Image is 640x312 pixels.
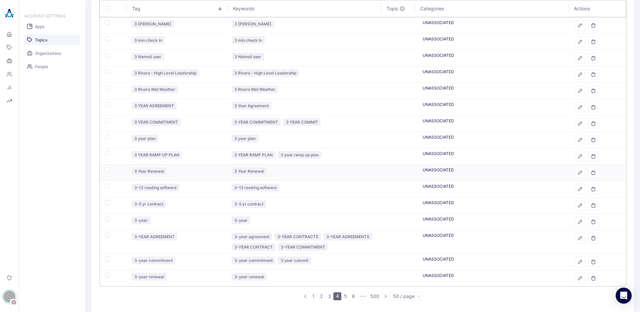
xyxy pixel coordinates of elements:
span: UNASSOCIATED [423,69,454,74]
div: 3 min check in [132,36,165,44]
li: Next 5 Pages [357,292,368,300]
div: 3-12 reading software [232,184,279,191]
a: 5 [342,293,349,300]
span: left [303,294,307,298]
div: 3 Rivers Wet Weather [232,86,278,93]
span: topic badge [132,216,150,224]
span: topic badge [232,273,267,281]
div: 3 YEAR AGREEMENT [132,102,177,110]
span: topic badge [132,86,178,93]
span: UNASSOCIATED [423,151,454,156]
li: 4 [333,292,341,300]
th: Categories [415,0,569,17]
div: 3-5 yr contract [232,200,266,208]
div: 3 Rivers - High Level Leadership [132,69,199,77]
div: 3 year ramp up plan [278,151,321,159]
div: 3 year commit [278,257,311,264]
span: topic badge [232,86,278,93]
span: UNASSOCIATED [423,102,454,107]
th: Tag [127,0,228,17]
span: Topics [35,37,47,42]
span: topic badge [232,69,299,77]
div: 3-5 yr contract [132,200,166,208]
span: UNASSOCIATED [423,257,454,262]
a: 3 [326,293,333,300]
div: 3 Year Renewal [132,167,167,175]
span: topic badge [132,118,181,126]
div: 3-year renewal [132,273,167,281]
a: 1 [310,293,317,300]
span: topic badge [278,257,311,264]
span: topic badge [132,20,174,28]
span: topic badge [232,118,281,126]
div: 3 YEAR COMMITMENT [232,118,281,126]
div: 3 YEAR COMMITMENT [132,118,181,126]
span: UNASSOCIATED [423,184,454,189]
div: Open Intercom Messenger [616,288,632,304]
div: 3-12 reading software [132,184,179,191]
span: topic badge [232,20,274,28]
span: UNASSOCIATED [423,273,454,278]
div: 3 [PERSON_NAME] [232,20,274,28]
li: 1 [309,292,317,300]
th: Keywords [228,0,381,17]
div: 3 Year Agreement [232,102,271,110]
div: 3-year renewal [232,273,267,281]
span: topic badge [278,151,321,159]
span: UNASSOCIATED [423,200,454,205]
div: 3 Rivers - High Level Leadership [232,69,299,77]
a: Topics [24,34,80,45]
span: topic badge [232,102,271,110]
li: Next Page [382,292,390,300]
div: 3 YEAR RAMP PLAN [232,151,275,159]
span: topic badge [132,151,182,159]
a: 2 [318,293,325,300]
div: 3 YEAR COMMIT [283,118,321,126]
li: Previous Page [301,292,309,300]
span: 50 / page [393,293,422,300]
button: right [382,292,390,300]
span: UNASSOCIATED [423,118,454,123]
li: 5 [341,292,349,300]
span: topic badge [132,36,165,44]
span: UNASSOCIATED [423,167,454,172]
div: 3 YEAR RAMP UP PLAN [132,151,182,159]
a: 4 [333,292,341,300]
div: 3-YEAR AGREEMENTS [324,233,372,241]
span: Organizations [35,51,61,56]
a: Organizations [24,48,80,58]
span: topic badge [132,167,167,175]
div: 3 min check in [232,36,265,44]
span: topic badge [232,233,272,241]
th: Actions [569,0,626,17]
span: topic badge [324,233,372,241]
span: UNASSOCIATED [423,135,454,140]
div: 3 [PERSON_NAME] [132,20,174,28]
span: topic badge [232,257,275,264]
span: People [35,64,48,69]
li: 2 [317,292,325,300]
span: topic badge [132,135,158,142]
span: topic badge [232,200,266,208]
div: 3 year plan [132,135,158,142]
div: 3 year plan [232,135,258,142]
span: Tag [132,6,218,11]
span: UNASSOCIATED [423,86,454,91]
div: 3 Year Renewal [232,167,267,175]
a: 6 [350,293,357,300]
span: topic badge [132,273,167,281]
a: 500 [368,293,381,300]
span: topic badge [132,233,177,241]
div: 3 Rivers Wet Weather [132,86,178,93]
div: 3-year [132,216,150,224]
span: topic badge [232,243,275,251]
span: topic badge [132,69,199,77]
div: Page Size [390,292,424,300]
span: UNASSOCIATED [423,216,454,221]
span: topic badge [232,184,279,191]
div: 3-YEAR CONTRACTS [275,233,321,241]
span: topic badge [132,257,175,264]
span: right [384,294,388,298]
span: topic badge [232,36,265,44]
div: 3-YEAR COMMITMENT [278,243,328,251]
